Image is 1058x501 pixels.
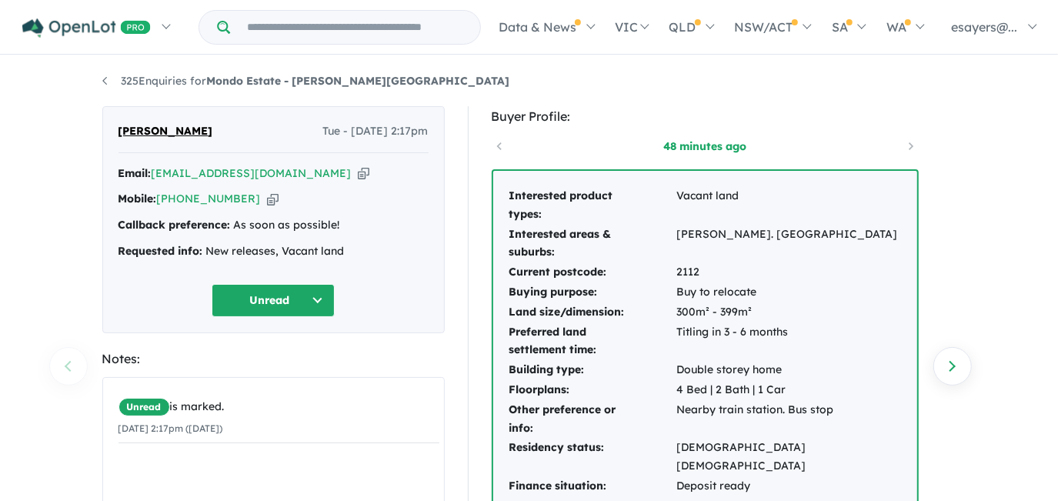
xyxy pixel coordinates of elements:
td: [PERSON_NAME]. [GEOGRAPHIC_DATA] [676,225,902,263]
td: [DEMOGRAPHIC_DATA] [DEMOGRAPHIC_DATA] [676,438,902,476]
a: [EMAIL_ADDRESS][DOMAIN_NAME] [152,166,352,180]
td: Nearby train station. Bus stop [676,400,902,439]
td: Double storey home [676,360,902,380]
td: 300m² - 399m² [676,302,902,322]
td: Finance situation: [509,476,676,496]
strong: Callback preference: [118,218,231,232]
div: New releases, Vacant land [118,242,429,261]
td: 4 Bed | 2 Bath | 1 Car [676,380,902,400]
td: Interested areas & suburbs: [509,225,676,263]
td: Land size/dimension: [509,302,676,322]
div: is marked. [118,398,439,416]
strong: Requested info: [118,244,203,258]
span: Tue - [DATE] 2:17pm [323,122,429,141]
span: esayers@... [951,19,1017,35]
td: Deposit ready [676,476,902,496]
button: Unread [212,284,335,317]
td: Buy to relocate [676,282,902,302]
span: Unread [118,398,170,416]
strong: Mobile: [118,192,157,205]
td: Residency status: [509,438,676,476]
a: 325Enquiries forMondo Estate - [PERSON_NAME][GEOGRAPHIC_DATA] [102,74,510,88]
strong: Email: [118,166,152,180]
strong: Mondo Estate - [PERSON_NAME][GEOGRAPHIC_DATA] [207,74,510,88]
div: Buyer Profile: [492,106,919,127]
nav: breadcrumb [102,72,956,91]
td: 2112 [676,262,902,282]
td: Buying purpose: [509,282,676,302]
div: Notes: [102,349,445,369]
a: [PHONE_NUMBER] [157,192,261,205]
button: Copy [358,165,369,182]
div: As soon as possible! [118,216,429,235]
a: 48 minutes ago [639,139,770,154]
td: Titling in 3 - 6 months [676,322,902,361]
td: Interested product types: [509,186,676,225]
td: Floorplans: [509,380,676,400]
small: [DATE] 2:17pm ([DATE]) [118,423,223,434]
td: Building type: [509,360,676,380]
span: [PERSON_NAME] [118,122,213,141]
td: Vacant land [676,186,902,225]
input: Try estate name, suburb, builder or developer [233,11,477,44]
td: Other preference or info: [509,400,676,439]
td: Preferred land settlement time: [509,322,676,361]
img: Openlot PRO Logo White [22,18,151,38]
td: Current postcode: [509,262,676,282]
button: Copy [267,191,279,207]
